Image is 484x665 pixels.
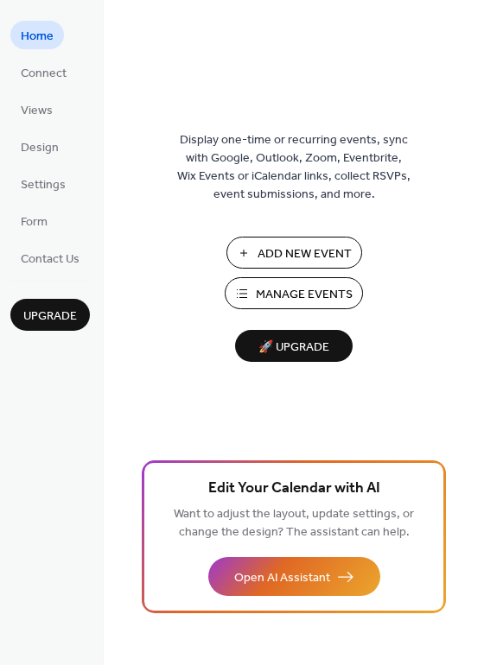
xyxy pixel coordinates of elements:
[234,569,330,587] span: Open AI Assistant
[225,277,363,309] button: Manage Events
[10,244,90,272] a: Contact Us
[226,237,362,269] button: Add New Event
[177,131,411,204] span: Display one-time or recurring events, sync with Google, Outlook, Zoom, Eventbrite, Wix Events or ...
[208,477,380,501] span: Edit Your Calendar with AI
[208,557,380,596] button: Open AI Assistant
[10,95,63,123] a: Views
[256,286,353,304] span: Manage Events
[10,299,90,331] button: Upgrade
[245,336,342,359] span: 🚀 Upgrade
[10,58,77,86] a: Connect
[21,102,53,120] span: Views
[10,169,76,198] a: Settings
[10,132,69,161] a: Design
[21,213,48,231] span: Form
[21,139,59,157] span: Design
[21,65,67,83] span: Connect
[21,176,66,194] span: Settings
[174,503,414,544] span: Want to adjust the layout, update settings, or change the design? The assistant can help.
[235,330,353,362] button: 🚀 Upgrade
[21,250,80,269] span: Contact Us
[21,28,54,46] span: Home
[23,307,77,326] span: Upgrade
[10,21,64,49] a: Home
[10,206,58,235] a: Form
[258,245,352,263] span: Add New Event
